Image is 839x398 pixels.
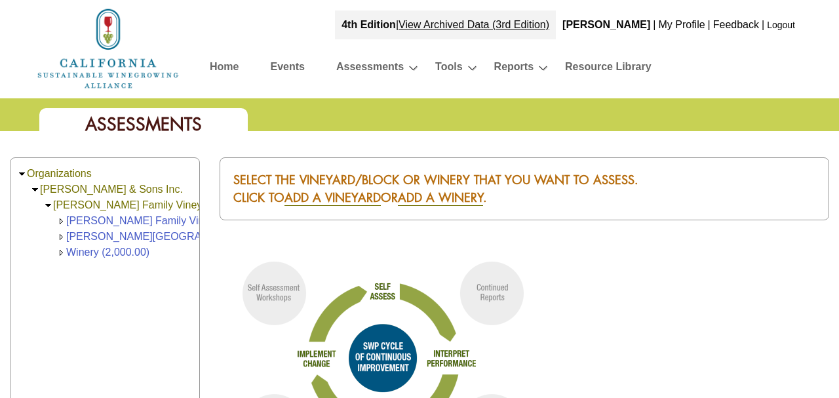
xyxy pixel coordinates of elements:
[658,19,705,30] a: My Profile
[17,169,27,179] img: Collapse Organizations
[435,58,462,81] a: Tools
[30,185,40,195] img: Collapse Nelson & Sons Inc.
[66,231,303,242] a: [PERSON_NAME][GEOGRAPHIC_DATA] (168.00)
[53,199,268,210] a: [PERSON_NAME] Family Vineyards & Winery
[336,58,404,81] a: Assessments
[707,10,712,39] div: |
[36,7,180,90] img: logo_cswa2x.png
[210,58,239,81] a: Home
[399,19,549,30] a: View Archived Data (3rd Edition)
[85,113,202,136] span: Assessments
[66,247,149,258] a: Winery (2,000.00)
[562,19,650,30] b: [PERSON_NAME]
[335,10,556,39] div: |
[233,172,638,206] span: Select the Vineyard/Block or Winery that you want to assess. Click to or .
[565,58,652,81] a: Resource Library
[284,189,381,206] a: ADD a VINEYARD
[36,42,180,53] a: Home
[713,19,759,30] a: Feedback
[27,168,92,179] a: Organizations
[43,201,53,210] img: Collapse Nelson Family Vineyards & Winery
[652,10,657,39] div: |
[398,189,483,206] a: ADD a WINERY
[494,58,534,81] a: Reports
[767,20,795,30] a: Logout
[341,19,396,30] strong: 4th Edition
[66,215,286,226] a: [PERSON_NAME] Family Vineyards (1,500.00)
[40,184,183,195] a: [PERSON_NAME] & Sons Inc.
[760,10,766,39] div: |
[270,58,304,81] a: Events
